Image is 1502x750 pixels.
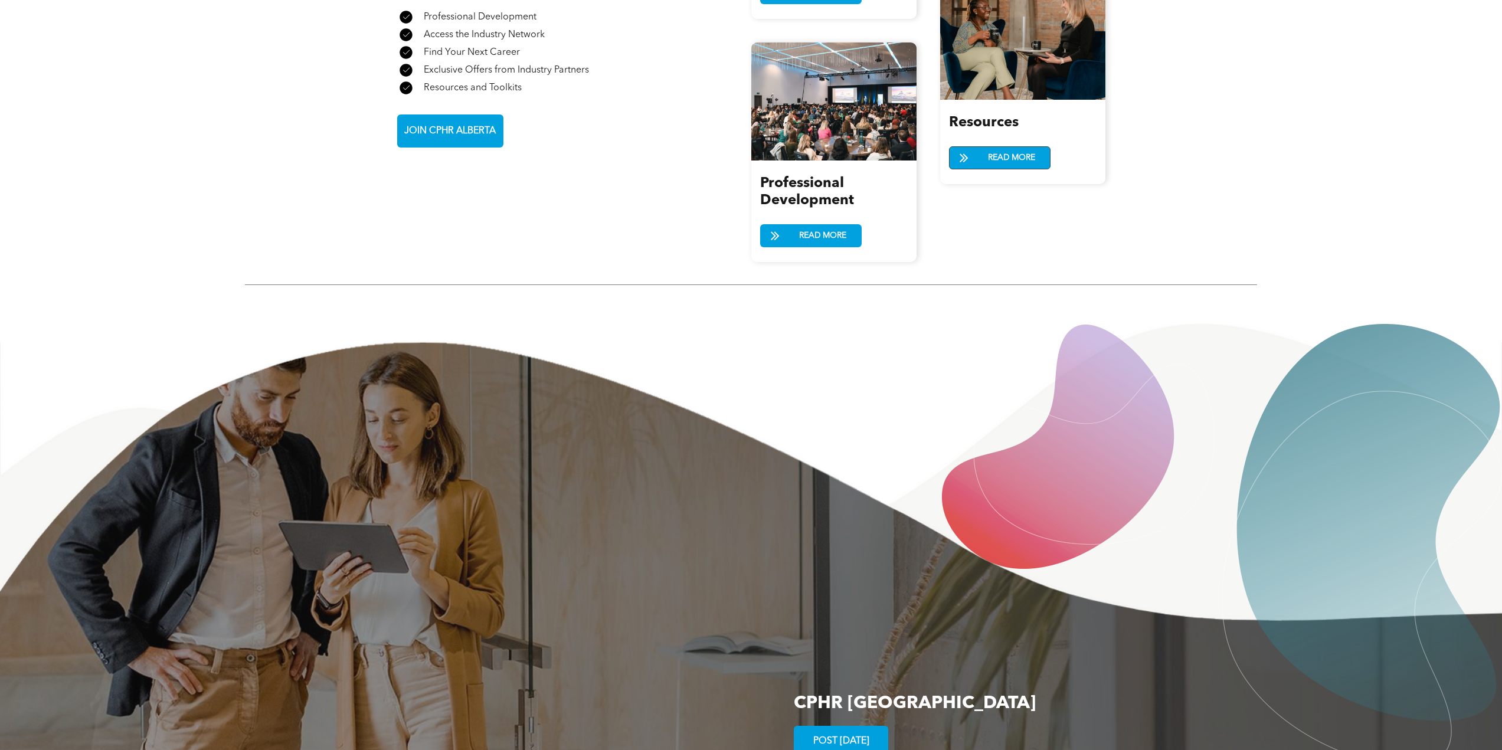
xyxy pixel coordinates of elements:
span: Access the Industry Network [424,30,545,40]
img: A pink and purple abstract shape on a white background. [938,324,1222,569]
span: READ MORE [795,225,850,247]
a: READ MORE [760,224,862,247]
span: Find Your Next Career [424,48,520,57]
span: JOIN CPHR ALBERTA [400,120,500,143]
a: JOIN CPHR ALBERTA [397,114,503,148]
span: Professional Development [760,176,854,208]
span: Exclusive Offers from Industry Partners [424,65,589,75]
span: READ MORE [984,147,1039,169]
span: Resources [949,116,1019,130]
span: Professional Development [424,12,536,22]
span: Resources and Toolkits [424,83,522,93]
span: CPHR [GEOGRAPHIC_DATA] [794,695,1036,712]
a: READ MORE [949,146,1051,169]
